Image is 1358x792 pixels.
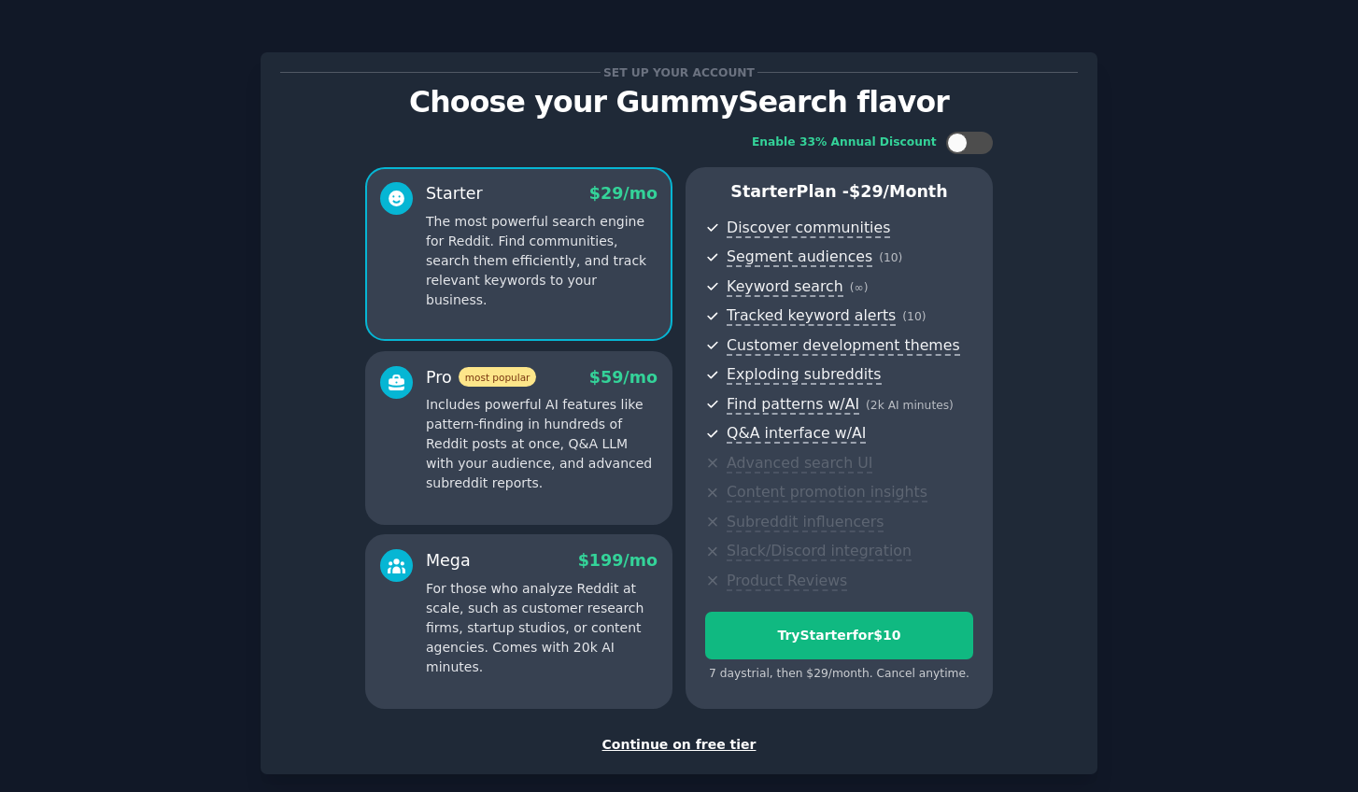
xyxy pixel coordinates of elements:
[705,666,973,683] div: 7 days trial, then $ 29 /month . Cancel anytime.
[727,572,847,591] span: Product Reviews
[849,182,948,201] span: $ 29 /month
[879,251,902,264] span: ( 10 )
[578,551,658,570] span: $ 199 /mo
[727,306,896,326] span: Tracked keyword alerts
[727,336,960,356] span: Customer development themes
[727,365,881,385] span: Exploding subreddits
[902,310,926,323] span: ( 10 )
[426,366,536,389] div: Pro
[727,247,872,267] span: Segment audiences
[866,399,954,412] span: ( 2k AI minutes )
[727,277,843,297] span: Keyword search
[727,454,872,474] span: Advanced search UI
[727,542,912,561] span: Slack/Discord integration
[459,367,537,387] span: most popular
[752,134,937,151] div: Enable 33% Annual Discount
[426,182,483,205] div: Starter
[850,281,869,294] span: ( ∞ )
[727,424,866,444] span: Q&A interface w/AI
[589,368,658,387] span: $ 59 /mo
[426,579,658,677] p: For those who analyze Reddit at scale, such as customer research firms, startup studios, or conte...
[727,219,890,238] span: Discover communities
[426,212,658,310] p: The most powerful search engine for Reddit. Find communities, search them efficiently, and track ...
[705,180,973,204] p: Starter Plan -
[727,483,927,502] span: Content promotion insights
[705,612,973,659] button: TryStarterfor$10
[706,626,972,645] div: Try Starter for $10
[727,395,859,415] span: Find patterns w/AI
[727,513,884,532] span: Subreddit influencers
[426,549,471,573] div: Mega
[589,184,658,203] span: $ 29 /mo
[280,735,1078,755] div: Continue on free tier
[426,395,658,493] p: Includes powerful AI features like pattern-finding in hundreds of Reddit posts at once, Q&A LLM w...
[601,63,758,82] span: Set up your account
[280,86,1078,119] p: Choose your GummySearch flavor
